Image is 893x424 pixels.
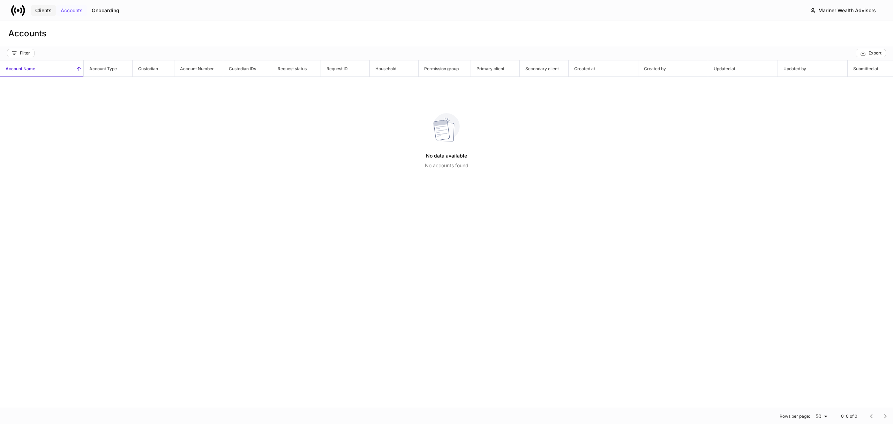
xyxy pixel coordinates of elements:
h6: Created by [638,65,666,72]
h6: Request status [272,65,307,72]
h5: No data available [426,149,467,162]
p: Rows per page: [780,414,810,419]
h6: Account Type [84,65,117,72]
button: Filter [7,49,35,57]
span: Primary client [471,60,519,76]
span: Request status [272,60,321,76]
h6: Submitted at [848,65,878,72]
span: Custodian IDs [223,60,272,76]
span: Created at [569,60,638,76]
h6: Created at [569,65,595,72]
div: Mariner Wealth Advisors [818,8,876,13]
p: No accounts found [425,162,468,169]
button: Clients [31,5,56,16]
button: Accounts [56,5,87,16]
span: Permission group [419,60,471,76]
h3: Accounts [8,28,46,39]
h6: Updated by [778,65,806,72]
h6: Custodian IDs [223,65,256,72]
span: Request ID [321,60,369,76]
div: 50 [813,413,830,420]
h6: Secondary client [520,65,559,72]
h6: Request ID [321,65,348,72]
h6: Custodian [133,65,158,72]
span: Custodian [133,60,174,76]
p: 0–0 of 0 [841,414,857,419]
div: Clients [35,8,52,13]
h6: Permission group [419,65,459,72]
button: Onboarding [87,5,124,16]
span: Household [370,60,418,76]
div: Onboarding [92,8,119,13]
h6: Account Number [174,65,214,72]
button: Mariner Wealth Advisors [804,4,882,17]
button: Export [856,49,886,57]
div: Filter [12,50,30,56]
span: Updated at [708,60,778,76]
div: Accounts [61,8,83,13]
div: Export [860,50,881,56]
h6: Household [370,65,396,72]
h6: Primary client [471,65,504,72]
span: Created by [638,60,708,76]
h6: Updated at [708,65,735,72]
span: Account Number [174,60,223,76]
span: Updated by [778,60,847,76]
span: Secondary client [520,60,568,76]
span: Account Type [84,60,132,76]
